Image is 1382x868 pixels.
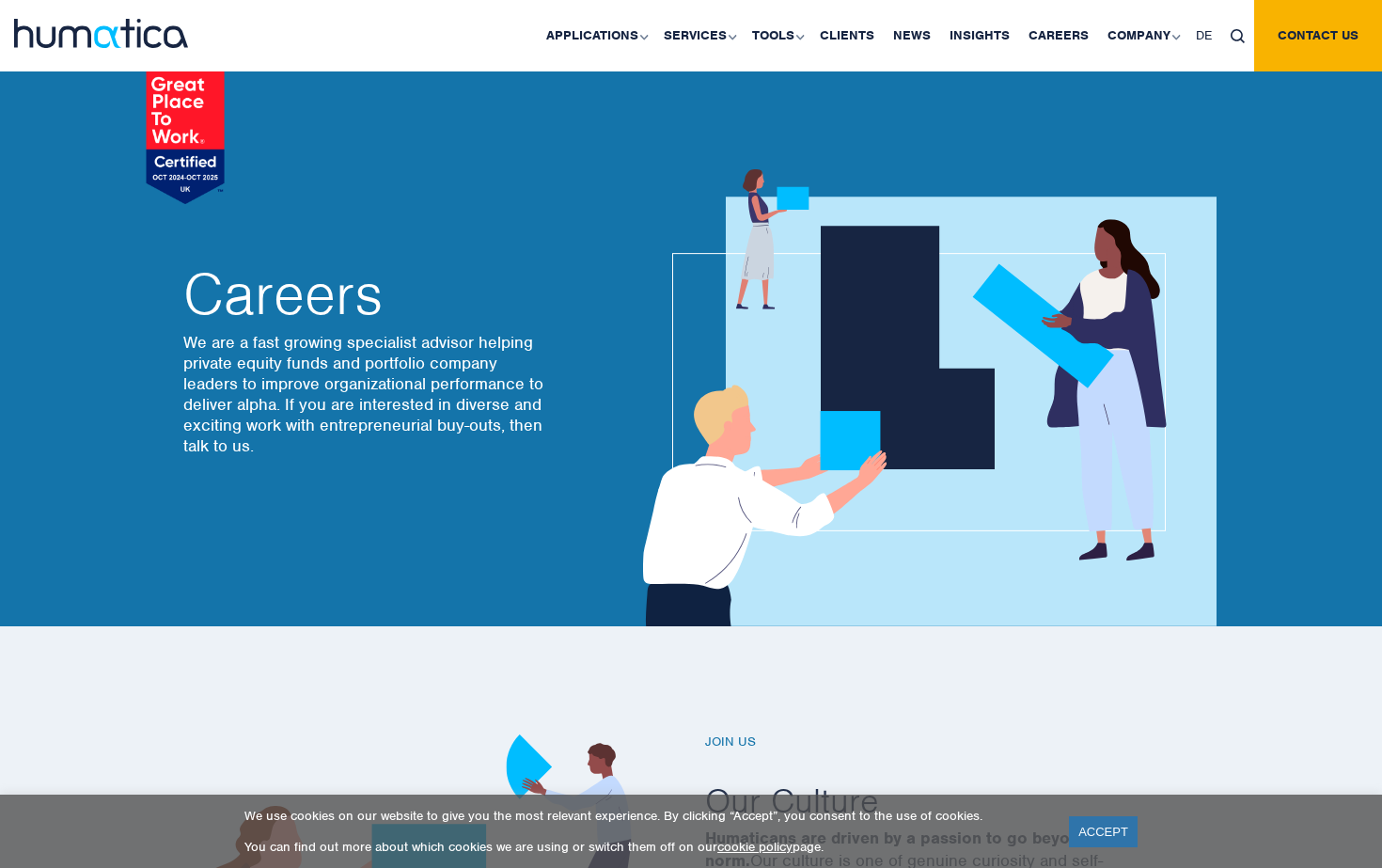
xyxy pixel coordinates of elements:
p: You can find out more about which cookies we are using or switch them off on our page. [244,839,1045,855]
p: We use cookies on our website to give you the most relevant experience. By clicking “Accept”, you... [244,808,1045,824]
h2: Careers [183,266,550,323]
img: search_icon [1231,29,1245,43]
h6: Join us [705,734,1213,750]
img: logo [14,19,188,48]
img: about_banner1 [625,169,1217,626]
span: DE [1196,27,1212,43]
a: ACCEPT [1069,816,1138,847]
h2: Our Culture [705,779,1213,822]
a: cookie policy [717,839,793,855]
p: We are a fast growing specialist advisor helping private equity funds and portfolio company leade... [183,332,550,456]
